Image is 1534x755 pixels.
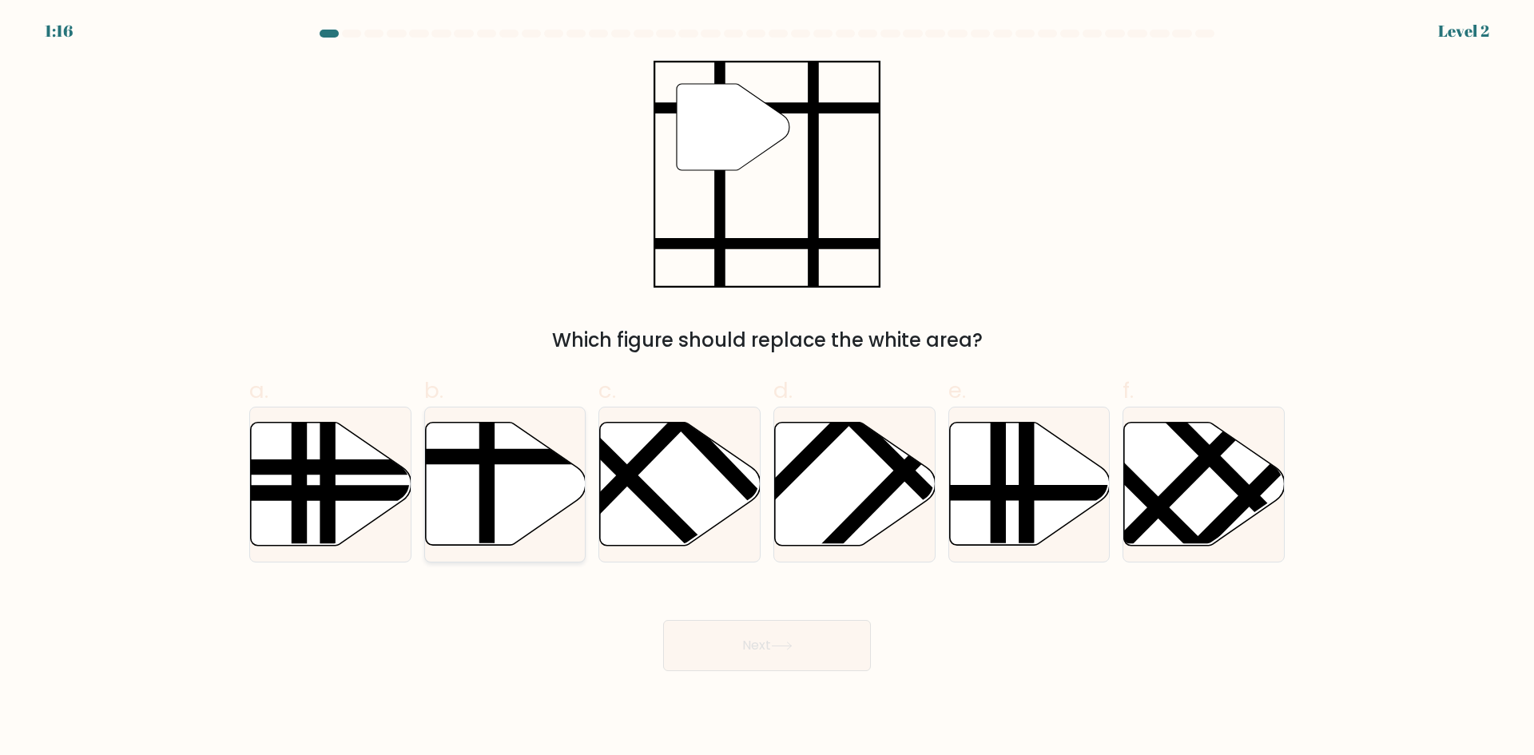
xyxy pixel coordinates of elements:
[663,620,871,671] button: Next
[424,375,443,406] span: b.
[773,375,793,406] span: d.
[1438,19,1489,43] div: Level 2
[45,19,73,43] div: 1:16
[598,375,616,406] span: c.
[1123,375,1134,406] span: f.
[249,375,268,406] span: a.
[677,84,789,170] g: "
[948,375,966,406] span: e.
[259,326,1275,355] div: Which figure should replace the white area?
